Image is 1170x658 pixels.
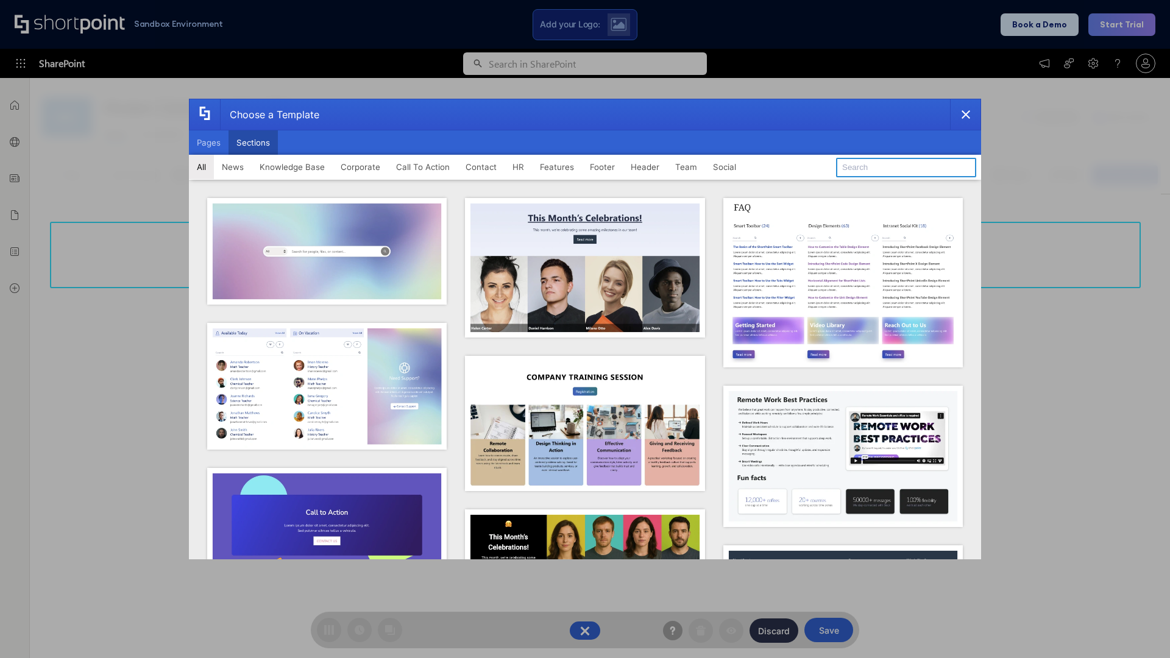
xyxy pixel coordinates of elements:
[623,155,667,179] button: Header
[189,99,981,559] div: template selector
[836,158,976,177] input: Search
[214,155,252,179] button: News
[189,155,214,179] button: All
[220,99,319,130] div: Choose a Template
[532,155,582,179] button: Features
[705,155,744,179] button: Social
[582,155,623,179] button: Footer
[229,130,278,155] button: Sections
[189,130,229,155] button: Pages
[252,155,333,179] button: Knowledge Base
[667,155,705,179] button: Team
[505,155,532,179] button: HR
[388,155,458,179] button: Call To Action
[458,155,505,179] button: Contact
[1109,600,1170,658] iframe: Chat Widget
[333,155,388,179] button: Corporate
